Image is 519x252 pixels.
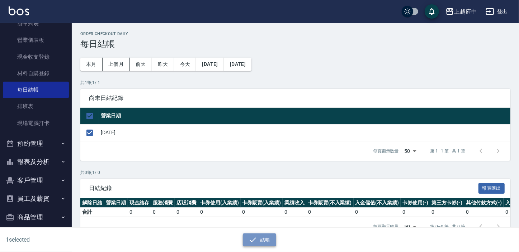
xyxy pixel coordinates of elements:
[3,115,69,131] a: 現場電腦打卡
[402,141,419,161] div: 50
[89,185,478,192] span: 日結紀錄
[354,198,401,208] th: 入金儲值(不入業績)
[283,198,306,208] th: 業績收入
[3,82,69,98] a: 每日結帳
[3,49,69,65] a: 現金收支登錄
[306,198,354,208] th: 卡券販賣(不入業績)
[6,235,128,244] h6: 1 selected
[430,198,464,208] th: 第三方卡券(-)
[196,58,224,71] button: [DATE]
[3,32,69,48] a: 營業儀表板
[198,208,241,217] td: 0
[224,58,251,71] button: [DATE]
[478,183,505,194] button: 報表匯出
[306,208,354,217] td: 0
[430,148,465,154] p: 第 1–1 筆 共 1 筆
[483,5,510,18] button: 登出
[80,169,510,176] p: 共 0 筆, 1 / 0
[401,198,430,208] th: 卡券使用(-)
[9,6,29,15] img: Logo
[175,198,198,208] th: 店販消費
[175,208,198,217] td: 0
[425,4,439,19] button: save
[454,7,477,16] div: 上越府中
[99,108,510,125] th: 營業日期
[3,189,69,208] button: 員工及薪資
[80,39,510,49] h3: 每日結帳
[443,4,480,19] button: 上越府中
[373,148,399,154] p: 每頁顯示數量
[151,198,175,208] th: 服務消費
[152,58,174,71] button: 昨天
[198,198,241,208] th: 卡券使用(入業績)
[243,233,276,247] button: 結帳
[3,65,69,82] a: 材料自購登錄
[283,208,306,217] td: 0
[3,171,69,190] button: 客戶管理
[3,15,69,32] a: 掛單列表
[103,58,130,71] button: 上個月
[402,217,419,236] div: 50
[80,31,510,36] h2: Order checkout daily
[80,58,103,71] button: 本月
[464,198,504,208] th: 其他付款方式(-)
[241,198,283,208] th: 卡券販賣(入業績)
[80,208,104,217] td: 合計
[151,208,175,217] td: 0
[99,124,510,141] td: [DATE]
[80,198,104,208] th: 解除日結
[430,208,464,217] td: 0
[3,152,69,171] button: 報表及分析
[104,198,128,208] th: 營業日期
[130,58,152,71] button: 前天
[478,184,505,191] a: 報表匯出
[128,198,151,208] th: 現金結存
[89,94,502,102] span: 尚未日結紀錄
[3,208,69,227] button: 商品管理
[3,98,69,115] a: 排班表
[373,223,399,230] p: 每頁顯示數量
[354,208,401,217] td: 0
[430,223,465,230] p: 第 0–0 筆 共 0 筆
[174,58,197,71] button: 今天
[80,79,510,86] p: 共 1 筆, 1 / 1
[464,208,504,217] td: 0
[241,208,283,217] td: 0
[3,134,69,153] button: 預約管理
[128,208,151,217] td: 0
[401,208,430,217] td: 0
